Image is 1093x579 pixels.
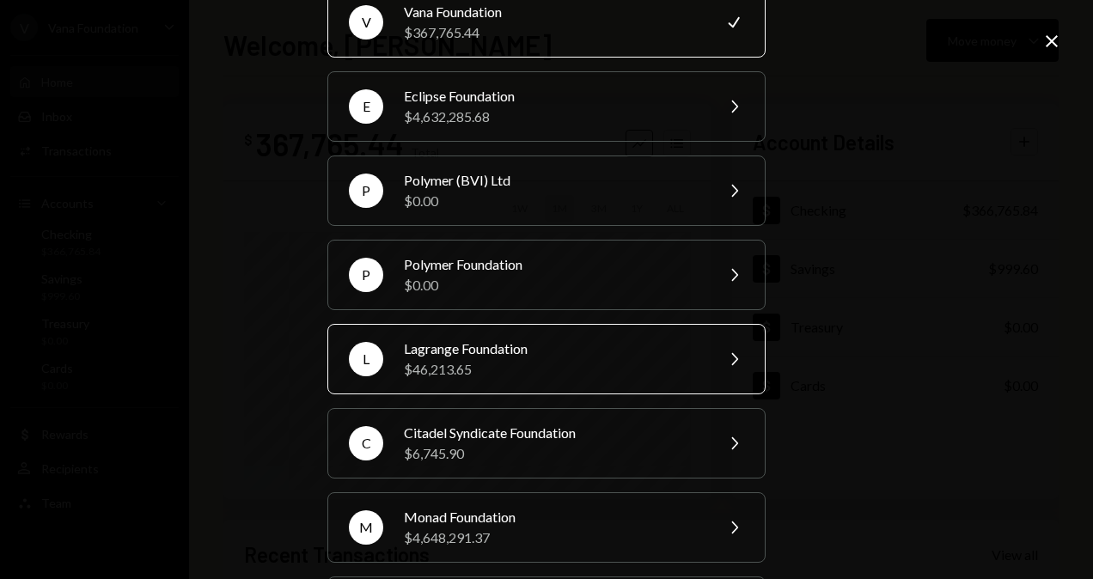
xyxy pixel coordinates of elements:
button: PPolymer Foundation$0.00 [327,240,766,310]
div: $0.00 [404,191,703,211]
div: $4,632,285.68 [404,107,703,127]
div: Polymer (BVI) Ltd [404,170,703,191]
div: $0.00 [404,275,703,296]
div: Monad Foundation [404,507,703,527]
div: $367,765.44 [404,22,703,43]
div: Polymer Foundation [404,254,703,275]
div: V [349,5,383,40]
button: EEclipse Foundation$4,632,285.68 [327,71,766,142]
div: $6,745.90 [404,443,703,464]
div: Eclipse Foundation [404,86,703,107]
div: Vana Foundation [404,2,703,22]
div: P [349,174,383,208]
button: PPolymer (BVI) Ltd$0.00 [327,155,766,226]
button: MMonad Foundation$4,648,291.37 [327,492,766,563]
div: L [349,342,383,376]
div: P [349,258,383,292]
div: $46,213.65 [404,359,703,380]
div: Citadel Syndicate Foundation [404,423,703,443]
div: M [349,510,383,545]
div: C [349,426,383,460]
button: CCitadel Syndicate Foundation$6,745.90 [327,408,766,478]
div: $4,648,291.37 [404,527,703,548]
div: Lagrange Foundation [404,338,703,359]
button: LLagrange Foundation$46,213.65 [327,324,766,394]
div: E [349,89,383,124]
